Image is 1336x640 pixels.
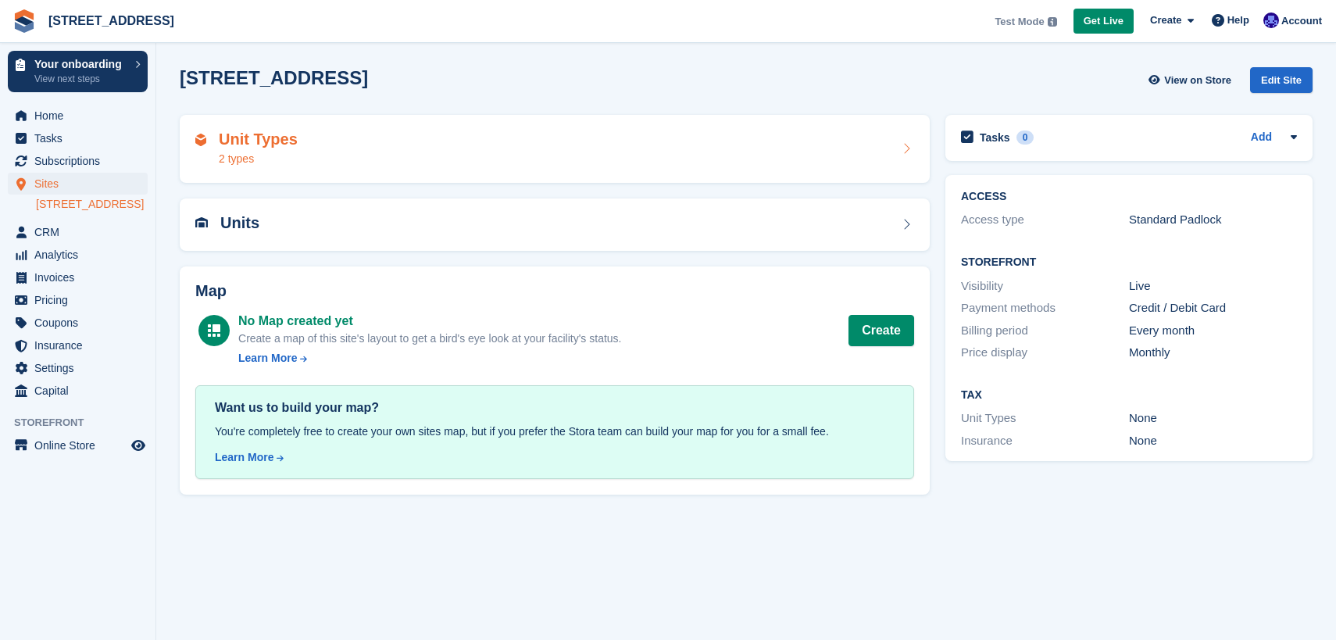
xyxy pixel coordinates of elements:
[195,134,206,146] img: unit-type-icn-2b2737a686de81e16bb02015468b77c625bbabd49415b5ef34ead5e3b44a266d.svg
[34,72,127,86] p: View next steps
[8,434,148,456] a: menu
[238,350,621,366] a: Learn More
[961,256,1297,269] h2: Storefront
[180,115,930,184] a: Unit Types 2 types
[215,399,895,417] div: Want us to build your map?
[208,324,220,337] img: map-icn-white-8b231986280072e83805622d3debb4903e2986e43859118e7b4002611c8ef794.svg
[1129,344,1297,362] div: Monthly
[195,217,208,228] img: unit-icn-7be61d7bf1b0ce9d3e12c5938cc71ed9869f7b940bace4675aadf7bd6d80202e.svg
[1281,13,1322,29] span: Account
[1129,299,1297,317] div: Credit / Debit Card
[8,244,148,266] a: menu
[215,449,273,466] div: Learn More
[34,105,128,127] span: Home
[995,14,1044,30] span: Test Mode
[8,312,148,334] a: menu
[961,211,1129,229] div: Access type
[1129,211,1297,229] div: Standard Padlock
[238,331,621,347] div: Create a map of this site's layout to get a bird's eye look at your facility's status.
[961,191,1297,203] h2: ACCESS
[34,244,128,266] span: Analytics
[238,312,621,331] div: No Map created yet
[1263,13,1279,28] img: Jem Plester
[8,51,148,92] a: Your onboarding View next steps
[34,434,128,456] span: Online Store
[34,380,128,402] span: Capital
[1146,67,1238,93] a: View on Store
[8,334,148,356] a: menu
[1129,409,1297,427] div: None
[8,150,148,172] a: menu
[1016,131,1034,145] div: 0
[1250,67,1313,99] a: Edit Site
[180,67,368,88] h2: [STREET_ADDRESS]
[219,151,298,167] div: 2 types
[8,357,148,379] a: menu
[34,289,128,311] span: Pricing
[8,173,148,195] a: menu
[8,127,148,149] a: menu
[1250,67,1313,93] div: Edit Site
[34,221,128,243] span: CRM
[961,277,1129,295] div: Visibility
[1073,9,1134,34] a: Get Live
[13,9,36,33] img: stora-icon-8386f47178a22dfd0bd8f6a31ec36ba5ce8667c1dd55bd0f319d3a0aa187defe.svg
[180,198,930,251] a: Units
[219,131,298,148] h2: Unit Types
[848,315,914,346] button: Create
[14,415,155,431] span: Storefront
[34,150,128,172] span: Subscriptions
[34,357,128,379] span: Settings
[220,214,259,232] h2: Units
[1150,13,1181,28] span: Create
[215,424,895,440] div: You're completely free to create your own sites map, but if you prefer the Stora team can build y...
[8,266,148,288] a: menu
[8,380,148,402] a: menu
[1227,13,1249,28] span: Help
[238,350,297,366] div: Learn More
[1251,129,1272,147] a: Add
[1129,322,1297,340] div: Every month
[961,344,1129,362] div: Price display
[1084,13,1123,29] span: Get Live
[1129,277,1297,295] div: Live
[961,409,1129,427] div: Unit Types
[34,266,128,288] span: Invoices
[34,173,128,195] span: Sites
[195,282,914,300] h2: Map
[1164,73,1231,88] span: View on Store
[34,312,128,334] span: Coupons
[1048,17,1057,27] img: icon-info-grey-7440780725fd019a000dd9b08b2336e03edf1995a4989e88bcd33f0948082b44.svg
[34,127,128,149] span: Tasks
[8,289,148,311] a: menu
[129,436,148,455] a: Preview store
[961,432,1129,450] div: Insurance
[8,221,148,243] a: menu
[36,197,148,212] a: [STREET_ADDRESS]
[34,59,127,70] p: Your onboarding
[961,322,1129,340] div: Billing period
[34,334,128,356] span: Insurance
[215,449,895,466] a: Learn More
[42,8,180,34] a: [STREET_ADDRESS]
[961,389,1297,402] h2: Tax
[961,299,1129,317] div: Payment methods
[8,105,148,127] a: menu
[1129,432,1297,450] div: None
[980,131,1010,145] h2: Tasks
